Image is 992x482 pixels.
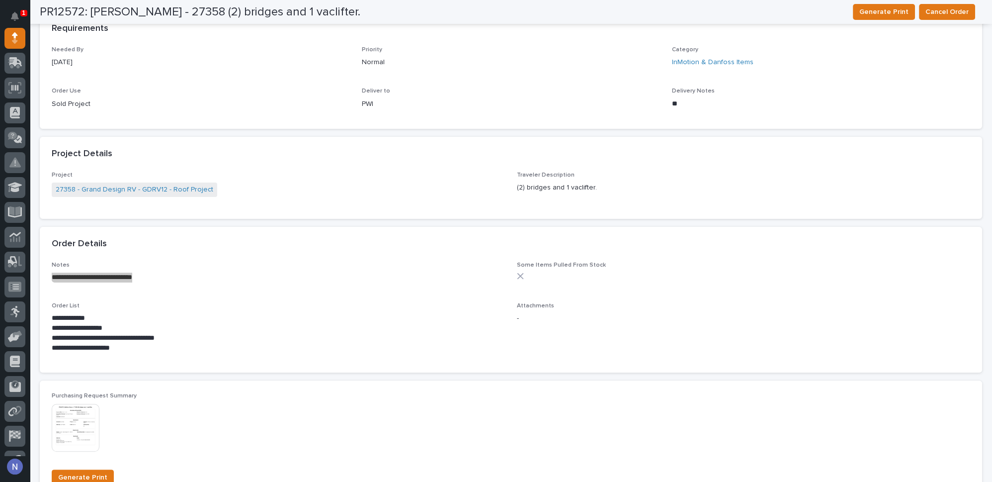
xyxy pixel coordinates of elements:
button: Cancel Order [919,4,975,20]
button: Notifications [4,6,25,27]
span: Needed By [52,47,83,53]
span: Order Use [52,88,81,94]
p: Sold Project [52,99,350,109]
a: 27358 - Grand Design RV - GDRV12 - Roof Project [56,185,213,195]
span: Generate Print [859,6,909,18]
h2: Project Details [52,149,112,160]
span: Priority [362,47,382,53]
p: (2) bridges and 1 vaclifter. [517,183,970,193]
p: 1 [22,9,25,16]
a: InMotion & Danfoss Items [672,57,753,68]
p: Normal [362,57,660,68]
span: Notes [52,262,70,268]
span: Cancel Order [925,6,969,18]
span: Delivery Notes [672,88,715,94]
span: Order List [52,303,80,309]
button: Generate Print [853,4,915,20]
span: Project [52,172,73,178]
span: Attachments [517,303,554,309]
div: Notifications1 [12,12,25,28]
h2: Requirements [52,23,108,34]
span: Purchasing Request Summary [52,393,137,399]
p: [DATE] [52,57,350,68]
span: Category [672,47,698,53]
span: Traveler Description [517,172,575,178]
span: Some Items Pulled From Stock [517,262,606,268]
p: PWI [362,99,660,109]
button: users-avatar [4,456,25,477]
h2: Order Details [52,239,107,250]
h2: PR12572: [PERSON_NAME] - 27358 (2) bridges and 1 vaclifter. [40,5,360,19]
span: Deliver to [362,88,390,94]
p: - [517,313,970,324]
